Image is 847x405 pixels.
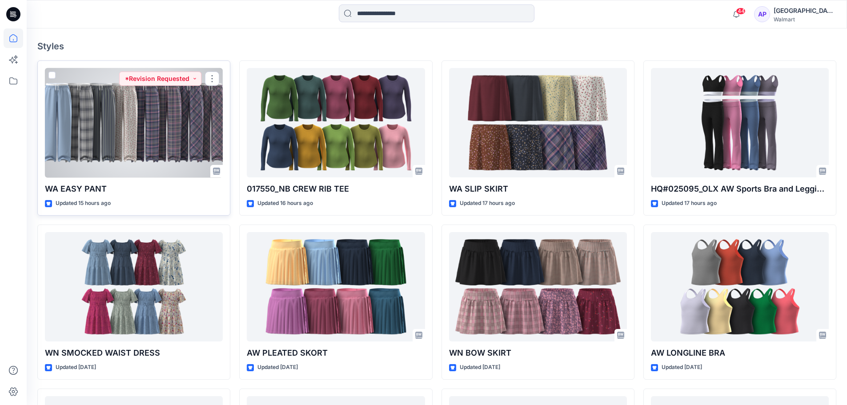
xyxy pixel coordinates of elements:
p: WA EASY PANT [45,183,223,195]
a: AW PLEATED SKORT [247,232,425,342]
a: HQ#025095_OLX AW Sports Bra and Legging Set [651,68,829,178]
span: 44 [736,8,746,15]
p: Updated 16 hours ago [257,199,313,208]
div: [GEOGRAPHIC_DATA] [774,5,836,16]
p: WA SLIP SKIRT [449,183,627,195]
p: WN BOW SKIRT [449,347,627,359]
p: 017550_NB CREW RIB TEE [247,183,425,195]
p: Updated [DATE] [460,363,500,372]
p: Updated [DATE] [56,363,96,372]
p: Updated [DATE] [662,363,702,372]
a: WA EASY PANT [45,68,223,178]
div: Walmart [774,16,836,23]
p: Updated 17 hours ago [460,199,515,208]
a: 017550_NB CREW RIB TEE [247,68,425,178]
p: Updated [DATE] [257,363,298,372]
p: WN SMOCKED WAIST DRESS [45,347,223,359]
p: Updated 17 hours ago [662,199,717,208]
a: WN BOW SKIRT [449,232,627,342]
p: HQ#025095_OLX AW Sports Bra and Legging Set [651,183,829,195]
h4: Styles [37,41,836,52]
p: AW LONGLINE BRA [651,347,829,359]
a: WN SMOCKED WAIST DRESS [45,232,223,342]
p: Updated 15 hours ago [56,199,111,208]
div: AP [754,6,770,22]
a: AW LONGLINE BRA [651,232,829,342]
a: WA SLIP SKIRT [449,68,627,178]
p: AW PLEATED SKORT [247,347,425,359]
